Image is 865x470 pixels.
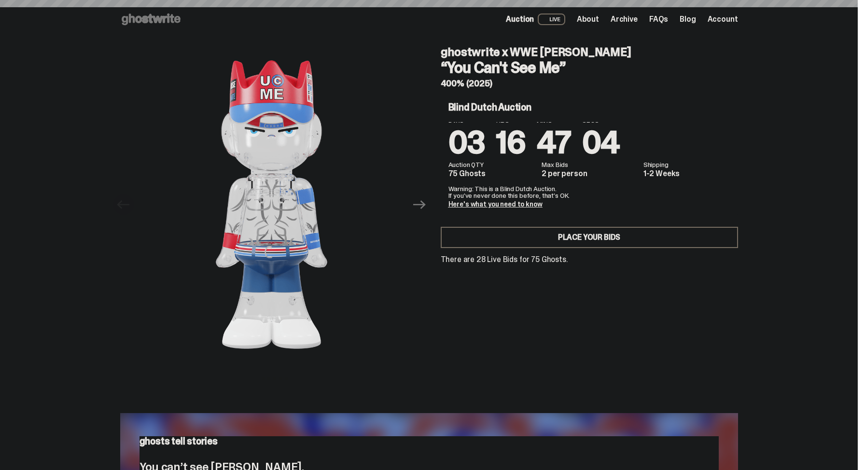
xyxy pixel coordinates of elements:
h3: “You Can't See Me” [441,60,738,75]
button: View slide 1 [256,377,259,380]
dd: 2 per person [542,170,637,178]
span: HRS [496,121,525,127]
span: DAYS [448,121,485,127]
dt: Auction QTY [448,161,536,168]
a: About [577,15,599,23]
span: 03 [448,123,485,163]
button: View slide 3 [267,377,270,380]
span: 04 [582,123,620,163]
a: Account [708,15,738,23]
a: Blog [680,15,696,23]
button: View slide 2 [262,377,265,380]
dt: Max Bids [542,161,637,168]
button: Next [409,194,431,215]
a: Here's what you need to know [448,200,543,208]
button: View slide 4 [273,377,276,380]
a: Place your Bids [441,227,738,248]
h5: 400% (2025) [441,79,738,88]
a: Auction LIVE [506,14,565,25]
h4: Blind Dutch Auction [448,102,531,112]
span: 47 [537,123,571,163]
span: 16 [496,123,525,163]
h4: ghostwrite x WWE [PERSON_NAME] [441,46,738,58]
p: ghosts tell stories [140,436,719,446]
span: LIVE [538,14,565,25]
a: FAQs [649,15,668,23]
dt: Shipping [643,161,730,168]
dd: 75 Ghosts [448,170,536,178]
span: Auction [506,15,534,23]
span: MINS [537,121,571,127]
img: John_Cena_Hero_1.png [139,39,405,371]
p: There are 28 Live Bids for 75 Ghosts. [441,256,738,263]
button: View slide 5 [279,377,282,380]
button: View slide 6 [285,377,288,380]
span: SECS [582,121,620,127]
dd: 1-2 Weeks [643,170,730,178]
a: Archive [611,15,638,23]
p: Warning: This is a Blind Dutch Auction. If you’ve never done this before, that’s OK. [448,185,730,199]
